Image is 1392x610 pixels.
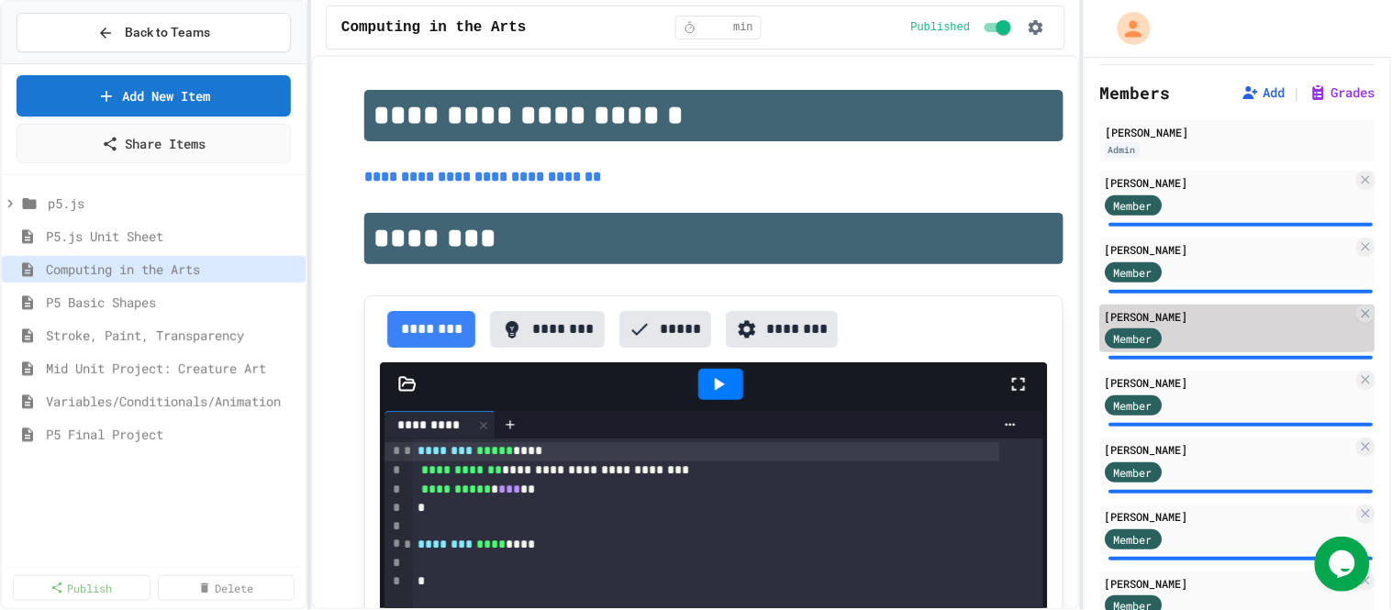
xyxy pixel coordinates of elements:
div: [PERSON_NAME] [1106,241,1354,258]
button: Add [1242,83,1286,102]
span: | [1293,82,1302,104]
div: [PERSON_NAME] [1106,124,1371,140]
div: [PERSON_NAME] [1106,308,1354,325]
div: Admin [1106,142,1141,158]
a: Share Items [17,124,291,163]
span: Stroke, Paint, Transparency [46,326,298,345]
span: P5.js Unit Sheet [46,227,298,246]
span: Computing in the Arts [341,17,527,39]
span: p5.js [48,194,298,213]
span: Back to Teams [125,23,210,42]
a: Add New Item [17,75,291,116]
div: [PERSON_NAME] [1106,575,1354,592]
span: Member [1115,531,1153,548]
span: Mid Unit Project: Creature Art [46,359,298,378]
a: Publish [13,575,150,601]
div: My Account [1098,7,1155,50]
span: Variables/Conditionals/Animation [46,392,298,411]
button: Back to Teams [17,13,291,52]
span: Member [1115,397,1153,414]
span: Published [911,20,971,35]
span: Member [1115,197,1153,214]
div: Content is published and visible to students [911,17,1015,39]
button: Grades [1309,83,1375,102]
div: [PERSON_NAME] [1106,508,1354,525]
div: [PERSON_NAME] [1106,174,1354,191]
div: [PERSON_NAME] [1106,374,1354,391]
span: P5 Basic Shapes [46,293,298,312]
span: P5 Final Project [46,425,298,444]
span: min [733,20,753,35]
h2: Members [1100,80,1171,105]
div: [PERSON_NAME] [1106,441,1354,458]
span: Member [1115,264,1153,281]
iframe: chat widget [1315,537,1374,592]
span: Member [1115,330,1153,347]
span: Computing in the Arts [46,260,298,279]
span: Member [1115,464,1153,481]
a: Delete [158,575,295,601]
